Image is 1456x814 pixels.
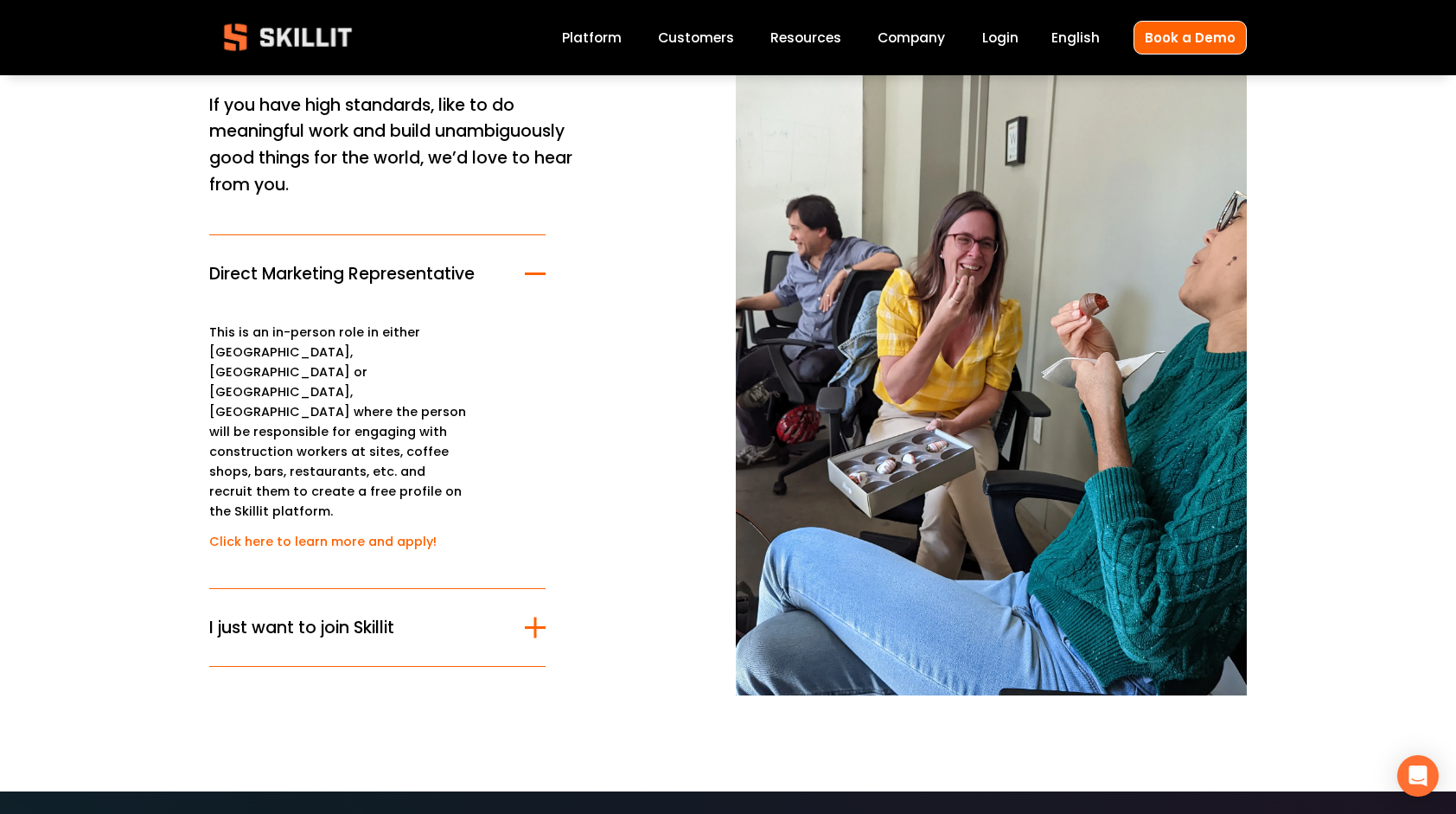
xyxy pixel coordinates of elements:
div: Open Intercom Messenger [1397,755,1439,797]
a: Book a Demo [1134,21,1247,54]
h1: Open Roles [209,21,720,72]
button: Direct Marketing Representative [209,235,546,312]
span: Direct Marketing Representative [209,261,525,286]
span: Resources [770,28,841,48]
p: This is an in-person role in either [GEOGRAPHIC_DATA], [GEOGRAPHIC_DATA] or [GEOGRAPHIC_DATA], [G... [209,323,469,522]
span: English [1051,28,1100,48]
div: Direct Marketing Representative [209,312,546,589]
a: Company [878,26,945,49]
a: Click here to learn more and apply! [209,533,437,550]
button: I just want to join Skillit [209,589,546,666]
a: Login [982,26,1019,49]
a: Customers [658,26,734,49]
img: Skillit [209,11,367,63]
div: language picker [1051,26,1100,49]
a: folder dropdown [770,26,841,49]
a: Platform [562,26,622,49]
span: I just want to join Skillit [209,615,525,640]
p: If you have high standards, like to do meaningful work and build unambiguously good things for th... [209,93,589,199]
